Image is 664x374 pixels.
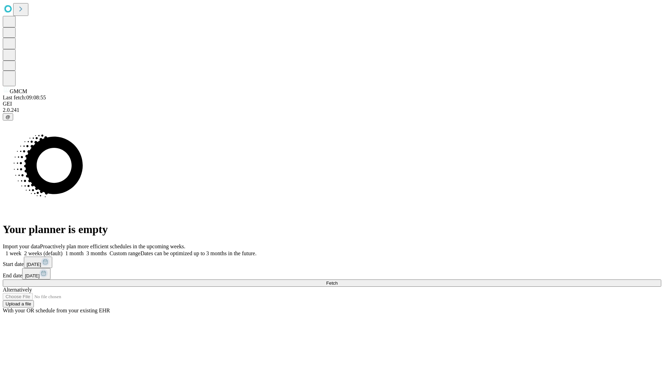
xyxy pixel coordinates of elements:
[3,287,32,293] span: Alternatively
[140,250,256,256] span: Dates can be optimized up to 3 months in the future.
[25,273,39,278] span: [DATE]
[3,268,661,279] div: End date
[6,250,21,256] span: 1 week
[86,250,107,256] span: 3 months
[40,243,185,249] span: Proactively plan more efficient schedules in the upcoming weeks.
[6,114,10,119] span: @
[110,250,140,256] span: Custom range
[3,223,661,236] h1: Your planner is empty
[22,268,50,279] button: [DATE]
[65,250,84,256] span: 1 month
[3,113,13,121] button: @
[3,95,46,100] span: Last fetch: 09:08:55
[326,280,338,286] span: Fetch
[3,257,661,268] div: Start date
[24,250,63,256] span: 2 weeks (default)
[3,101,661,107] div: GEI
[10,88,27,94] span: GMCM
[3,107,661,113] div: 2.0.241
[3,279,661,287] button: Fetch
[27,262,41,267] span: [DATE]
[3,243,40,249] span: Import your data
[24,257,52,268] button: [DATE]
[3,300,34,308] button: Upload a file
[3,308,110,313] span: With your OR schedule from your existing EHR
